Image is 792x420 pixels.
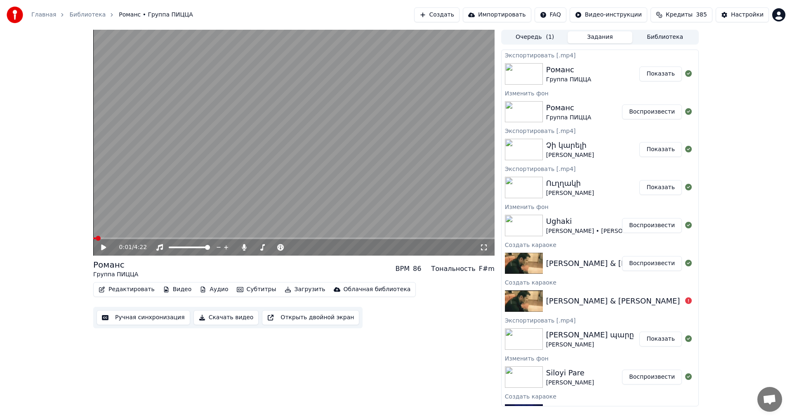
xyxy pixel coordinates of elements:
div: Open chat [757,387,782,412]
button: Показать [639,332,682,346]
div: Настройки [731,11,764,19]
span: Романс • Группа ПИЦЦА [119,11,193,19]
button: Воспроизвести [622,256,682,271]
div: Тональность [431,264,475,274]
div: [PERSON_NAME] • [PERSON_NAME] [546,227,649,235]
span: 385 [696,11,707,19]
span: Кредиты [666,11,693,19]
div: F#m [479,264,495,274]
div: Романс [546,64,591,76]
div: Создать караоке [502,391,698,401]
button: Библиотека [632,31,698,43]
button: Ручная синхронизация [97,310,190,325]
button: Редактировать [95,284,158,295]
div: Облачная библиотека [344,285,411,294]
div: [PERSON_NAME] պարը [546,329,634,341]
div: [PERSON_NAME] [546,341,634,349]
div: Ուղղակի [546,178,594,189]
nav: breadcrumb [31,11,193,19]
button: Субтитры [233,284,280,295]
div: Изменить фон [502,353,698,363]
div: Экспортировать [.mp4] [502,126,698,135]
button: FAQ [535,7,566,22]
div: Siloyi Pare [546,367,594,379]
div: Группа ПИЦЦА [93,271,138,279]
div: Изменить фон [502,202,698,211]
div: Группа ПИЦЦА [546,114,591,122]
div: Создать караоке [502,277,698,287]
div: Изменить фон [502,88,698,98]
span: 0:01 [119,243,132,252]
div: Экспортировать [.mp4] [502,50,698,60]
button: Видео [160,284,195,295]
button: Воспроизвести [622,370,682,384]
div: / [119,243,139,252]
img: youka [7,7,23,23]
a: Библиотека [69,11,106,19]
div: Экспортировать [.mp4] [502,164,698,173]
button: Очередь [502,31,568,43]
button: Аудио [196,284,231,295]
button: Показать [639,180,682,195]
button: Настройки [716,7,769,22]
button: Показать [639,66,682,81]
button: Скачать видео [193,310,259,325]
a: Главная [31,11,56,19]
button: Воспроизвести [622,218,682,233]
button: Создать [414,7,460,22]
div: Романс [93,259,138,271]
button: Задания [568,31,633,43]
div: 86 [413,264,421,274]
button: Воспроизвести [622,104,682,119]
span: 4:22 [134,243,147,252]
button: Открыть двойной экран [262,310,359,325]
button: Загрузить [281,284,329,295]
div: [PERSON_NAME] [546,151,594,159]
button: Импортировать [463,7,531,22]
button: Видео-инструкции [570,7,647,22]
div: Романс [546,102,591,114]
span: ( 1 ) [546,33,554,41]
div: [PERSON_NAME] [546,379,594,387]
div: Создать караоке [502,240,698,249]
div: Экспортировать [.mp4] [502,315,698,325]
div: Չի կարելի [546,140,594,151]
div: BPM [396,264,410,274]
div: Группа ПИЦЦА [546,76,591,84]
div: [PERSON_NAME] [546,189,594,197]
button: Показать [639,142,682,157]
div: Ughaki [546,216,649,227]
button: Кредиты385 [651,7,712,22]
